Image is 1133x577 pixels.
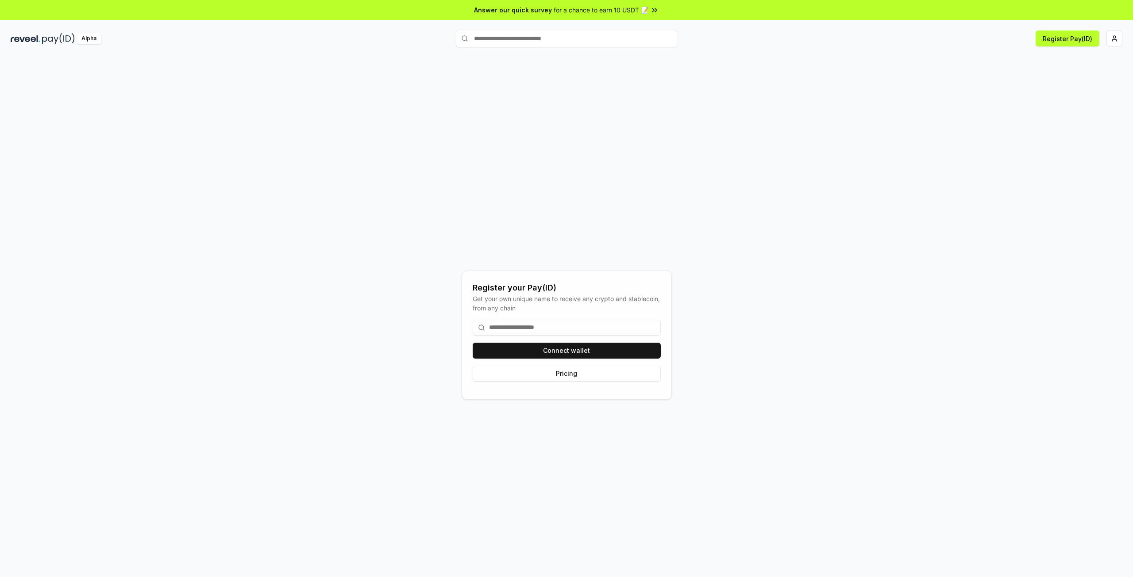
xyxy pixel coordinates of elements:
[473,282,661,294] div: Register your Pay(ID)
[473,294,661,313] div: Get your own unique name to receive any crypto and stablecoin, from any chain
[474,5,552,15] span: Answer our quick survey
[473,366,661,382] button: Pricing
[77,33,101,44] div: Alpha
[1036,31,1099,46] button: Register Pay(ID)
[554,5,648,15] span: for a chance to earn 10 USDT 📝
[473,343,661,359] button: Connect wallet
[11,33,40,44] img: reveel_dark
[42,33,75,44] img: pay_id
